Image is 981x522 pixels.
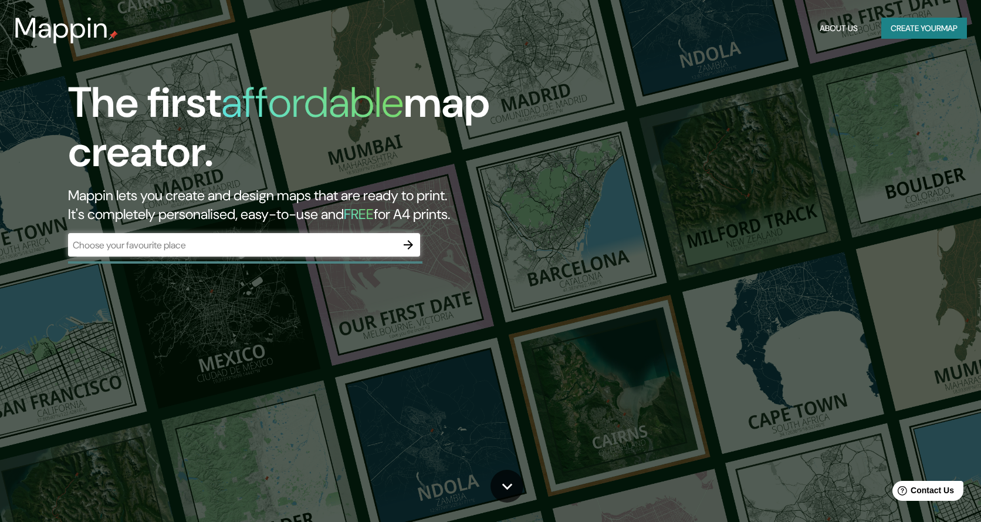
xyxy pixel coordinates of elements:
[109,31,118,40] img: mappin-pin
[68,186,559,224] h2: Mappin lets you create and design maps that are ready to print. It's completely personalised, eas...
[68,238,397,252] input: Choose your favourite place
[68,78,559,186] h1: The first map creator.
[881,18,967,39] button: Create yourmap
[877,476,968,509] iframe: Help widget launcher
[221,75,404,130] h1: affordable
[815,18,862,39] button: About Us
[14,12,109,45] h3: Mappin
[344,205,374,223] h5: FREE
